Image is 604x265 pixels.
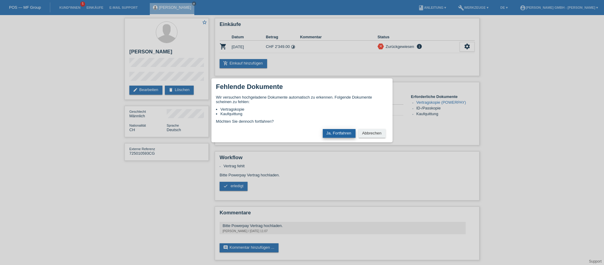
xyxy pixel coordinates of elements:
button: Abbrechen [359,129,386,138]
div: Wir versuchen hochgeladene Dokumente automatisch zu erkennen. Folgende Dokumente scheinen zu fehl... [216,95,388,124]
button: Ja, Fortfahren [323,129,356,138]
h1: Fehlende Dokumente [216,83,283,90]
li: Vertragskopie [220,107,388,112]
li: Kaufquittung [220,112,388,116]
